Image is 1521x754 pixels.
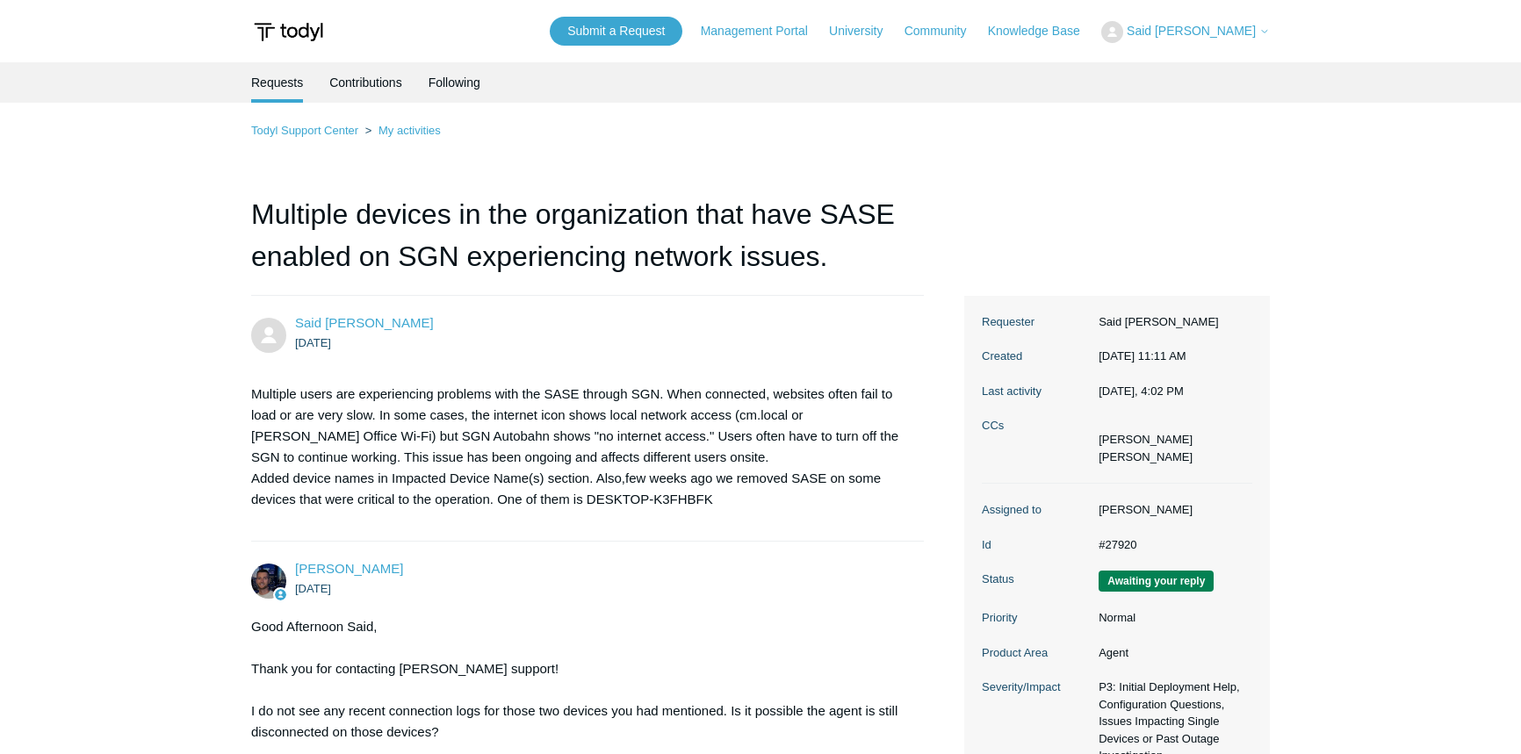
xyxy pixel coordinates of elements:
dt: CCs [982,417,1090,434]
p: Multiple users are experiencing problems with the SASE through SGN. When connected, websites ofte... [251,384,906,510]
a: Todyl Support Center [251,124,358,137]
h1: Multiple devices in the organization that have SASE enabled on SGN experiencing network issues. [251,193,924,296]
span: Connor Davis [295,561,403,576]
a: My activities [378,124,441,137]
dt: Created [982,348,1090,365]
dt: Product Area [982,644,1090,662]
dd: [PERSON_NAME] [1090,501,1252,519]
dd: #27920 [1090,536,1252,554]
a: University [829,22,900,40]
img: Todyl Support Center Help Center home page [251,16,326,48]
a: Submit a Request [550,17,682,46]
li: Todyl Support Center [251,124,362,137]
button: Said [PERSON_NAME] [1101,21,1270,43]
li: My activities [362,124,441,137]
dt: Severity/Impact [982,679,1090,696]
time: 09/10/2025, 16:02 [1099,384,1184,398]
dd: Said [PERSON_NAME] [1090,313,1252,331]
time: 09/04/2025, 11:26 [295,582,331,595]
dt: Id [982,536,1090,554]
dd: Agent [1090,644,1252,662]
a: Following [429,62,480,103]
time: 09/04/2025, 11:11 [1099,349,1186,363]
a: Management Portal [701,22,825,40]
li: Nicholas Weber [1099,449,1193,466]
time: 09/04/2025, 11:11 [295,336,331,349]
a: Knowledge Base [988,22,1098,40]
dt: Last activity [982,383,1090,400]
a: Contributions [329,62,402,103]
dt: Status [982,571,1090,588]
dt: Assigned to [982,501,1090,519]
a: Community [905,22,984,40]
span: Said [PERSON_NAME] [1127,24,1256,38]
span: Said Yosin Burkhani [295,315,434,330]
span: We are waiting for you to respond [1099,571,1214,592]
dd: Normal [1090,609,1252,627]
a: Said [PERSON_NAME] [295,315,434,330]
li: Michael Collins [1099,431,1193,449]
a: [PERSON_NAME] [295,561,403,576]
li: Requests [251,62,303,103]
dt: Requester [982,313,1090,331]
dt: Priority [982,609,1090,627]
